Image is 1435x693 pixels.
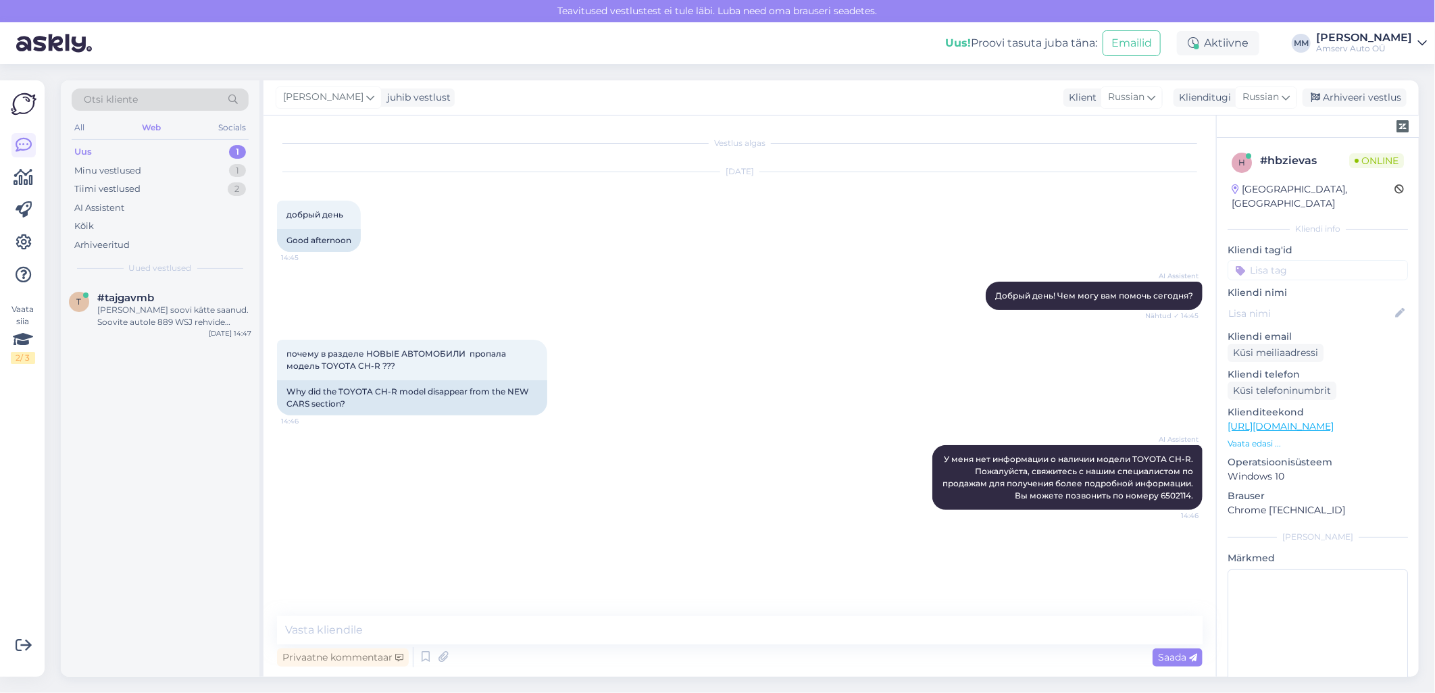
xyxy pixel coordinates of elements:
div: [PERSON_NAME] [1316,32,1412,43]
p: Vaata edasi ... [1228,438,1408,450]
p: Märkmed [1228,551,1408,565]
span: почему в разделе НОВЫЕ АВТОМОБИЛИ пропала модель TOYOTA CH-R ??? [286,349,508,371]
div: 1 [229,164,246,178]
div: Tiimi vestlused [74,182,141,196]
div: Vaata siia [11,303,35,364]
div: [DATE] 14:47 [209,328,251,338]
div: Arhiveeritud [74,238,130,252]
div: Minu vestlused [74,164,141,178]
span: Uued vestlused [129,262,192,274]
span: Russian [1242,90,1279,105]
div: Kõik [74,220,94,233]
div: 2 [228,182,246,196]
span: добрый день [286,209,343,220]
div: Good afternoon [277,229,361,252]
p: Chrome [TECHNICAL_ID] [1228,503,1408,517]
span: h [1238,157,1245,168]
span: 14:45 [281,253,332,263]
div: # hbzievas [1260,153,1349,169]
div: Privaatne kommentaar [277,648,409,667]
p: Brauser [1228,489,1408,503]
span: [PERSON_NAME] [283,90,363,105]
span: #tajgavmb [97,292,154,304]
p: Kliendi tag'id [1228,243,1408,257]
div: Küsi meiliaadressi [1228,344,1324,362]
img: Askly Logo [11,91,36,117]
div: juhib vestlust [382,91,451,105]
p: Kliendi email [1228,330,1408,344]
a: [PERSON_NAME]Amserv Auto OÜ [1316,32,1427,54]
div: 1 [229,145,246,159]
div: [DATE] [277,165,1203,178]
p: Operatsioonisüsteem [1228,455,1408,469]
p: Klienditeekond [1228,405,1408,419]
div: Arhiveeri vestlus [1303,88,1407,107]
span: Russian [1108,90,1144,105]
p: Windows 10 [1228,469,1408,484]
img: zendesk [1396,120,1409,132]
p: Kliendi telefon [1228,367,1408,382]
div: AI Assistent [74,201,124,215]
span: Otsi kliente [84,93,138,107]
span: Nähtud ✓ 14:45 [1145,311,1199,321]
span: У меня нет информации о наличии модели TOYOTA CH-R. Пожалуйста, свяжитесь с нашим специалистом по... [942,454,1195,500]
div: [GEOGRAPHIC_DATA], [GEOGRAPHIC_DATA] [1232,182,1394,211]
div: Why did the TOYOTA CH-R model disappear from the NEW CARS section? [277,380,547,415]
input: Lisa tag [1228,260,1408,280]
div: MM [1292,34,1311,53]
div: Aktiivne [1177,31,1259,55]
div: Socials [216,119,249,136]
div: [PERSON_NAME] [1228,531,1408,543]
b: Uus! [945,36,971,49]
div: [PERSON_NAME] soovi kätte saanud. Soovite autole 889 WSJ rehvide vahetust ja hoiustamist, välipes... [97,304,251,328]
a: [URL][DOMAIN_NAME] [1228,420,1334,432]
span: AI Assistent [1148,271,1199,281]
div: Vestlus algas [277,137,1203,149]
span: 14:46 [1148,511,1199,521]
div: All [72,119,87,136]
div: Web [139,119,163,136]
span: AI Assistent [1148,434,1199,444]
div: Klient [1063,91,1097,105]
div: Amserv Auto OÜ [1316,43,1412,54]
div: Uus [74,145,92,159]
input: Lisa nimi [1228,306,1392,321]
span: t [77,297,82,307]
div: Kliendi info [1228,223,1408,235]
span: Saada [1158,651,1197,663]
div: Proovi tasuta juba täna: [945,35,1097,51]
div: 2 / 3 [11,352,35,364]
button: Emailid [1103,30,1161,56]
span: Добрый день! Чем могу вам помочь сегодня? [995,290,1193,301]
div: Küsi telefoninumbrit [1228,382,1336,400]
span: Online [1349,153,1404,168]
div: Klienditugi [1174,91,1231,105]
span: 14:46 [281,416,332,426]
p: Kliendi nimi [1228,286,1408,300]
